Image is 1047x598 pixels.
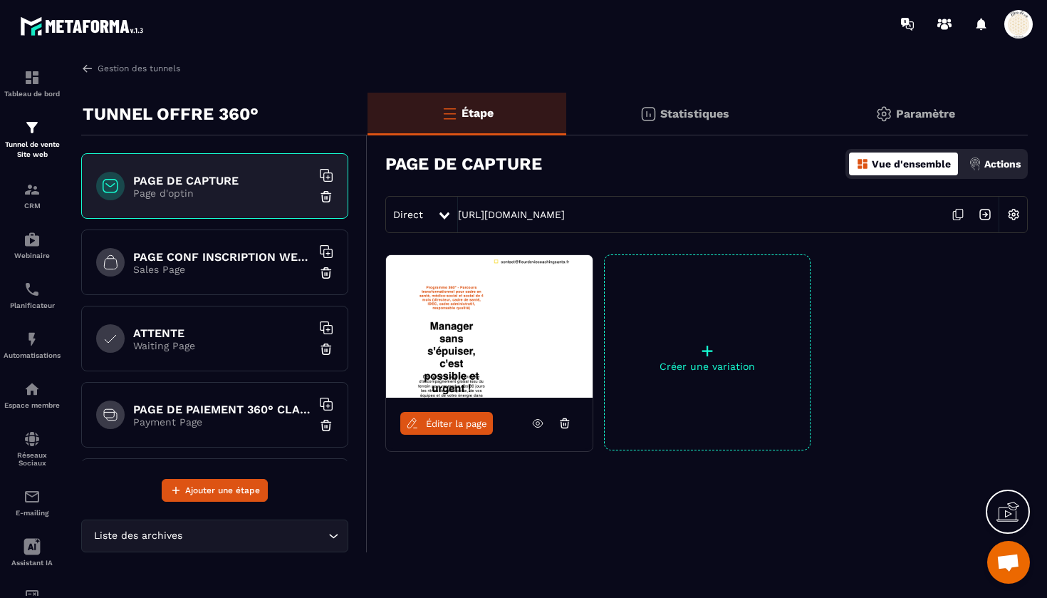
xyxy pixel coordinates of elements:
[24,331,41,348] img: automations
[4,270,61,320] a: schedulerschedulerPlanificateur
[4,420,61,478] a: social-networksocial-networkRéseaux Sociaux
[24,69,41,86] img: formation
[4,202,61,210] p: CRM
[4,509,61,517] p: E-mailing
[4,170,61,220] a: formationformationCRM
[972,201,999,228] img: arrow-next.bcc2205e.svg
[4,220,61,270] a: automationsautomationsWebinaire
[185,483,260,498] span: Ajouter une étape
[133,340,311,351] p: Waiting Page
[458,209,565,220] a: [URL][DOMAIN_NAME]
[90,528,185,544] span: Liste des archives
[4,58,61,108] a: formationformationTableau de bord
[4,401,61,409] p: Espace membre
[24,231,41,248] img: automations
[81,62,180,75] a: Gestion des tunnels
[441,105,458,122] img: bars-o.4a397970.svg
[4,351,61,359] p: Automatisations
[4,140,61,160] p: Tunnel de vente Site web
[24,488,41,505] img: email
[605,341,810,361] p: +
[4,108,61,170] a: formationformationTunnel de vente Site web
[4,301,61,309] p: Planificateur
[81,520,348,552] div: Search for option
[605,361,810,372] p: Créer une variation
[462,106,494,120] p: Étape
[133,174,311,187] h6: PAGE DE CAPTURE
[4,451,61,467] p: Réseaux Sociaux
[133,250,311,264] h6: PAGE CONF INSCRIPTION WEBINAIRE
[385,154,542,174] h3: PAGE DE CAPTURE
[872,158,951,170] p: Vue d'ensemble
[856,158,869,170] img: dashboard-orange.40269519.svg
[1000,201,1027,228] img: setting-w.858f3a88.svg
[162,479,268,502] button: Ajouter une étape
[319,190,333,204] img: trash
[969,158,981,170] img: actions.d6e523a2.png
[4,559,61,567] p: Assistant IA
[393,209,423,220] span: Direct
[640,105,657,123] img: stats.20deebd0.svg
[24,181,41,198] img: formation
[400,412,493,435] a: Éditer la page
[987,541,1030,584] div: Ouvrir le chat
[4,527,61,577] a: Assistant IA
[81,62,94,75] img: arrow
[133,264,311,275] p: Sales Page
[386,255,593,398] img: image
[426,418,487,429] span: Éditer la page
[24,381,41,398] img: automations
[133,326,311,340] h6: ATTENTE
[319,418,333,433] img: trash
[24,119,41,136] img: formation
[83,100,259,128] p: TUNNEL OFFRE 360°
[185,528,325,544] input: Search for option
[984,158,1021,170] p: Actions
[133,416,311,428] p: Payment Page
[4,252,61,259] p: Webinaire
[660,107,729,120] p: Statistiques
[4,90,61,98] p: Tableau de bord
[896,107,955,120] p: Paramètre
[20,13,148,39] img: logo
[319,266,333,280] img: trash
[319,342,333,356] img: trash
[24,431,41,448] img: social-network
[4,478,61,527] a: emailemailE-mailing
[4,320,61,370] a: automationsautomationsAutomatisations
[133,403,311,416] h6: PAGE DE PAIEMENT 360° CLASSIQUE
[24,281,41,298] img: scheduler
[133,187,311,199] p: Page d'optin
[4,370,61,420] a: automationsautomationsEspace membre
[875,105,892,123] img: setting-gr.5f69749f.svg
